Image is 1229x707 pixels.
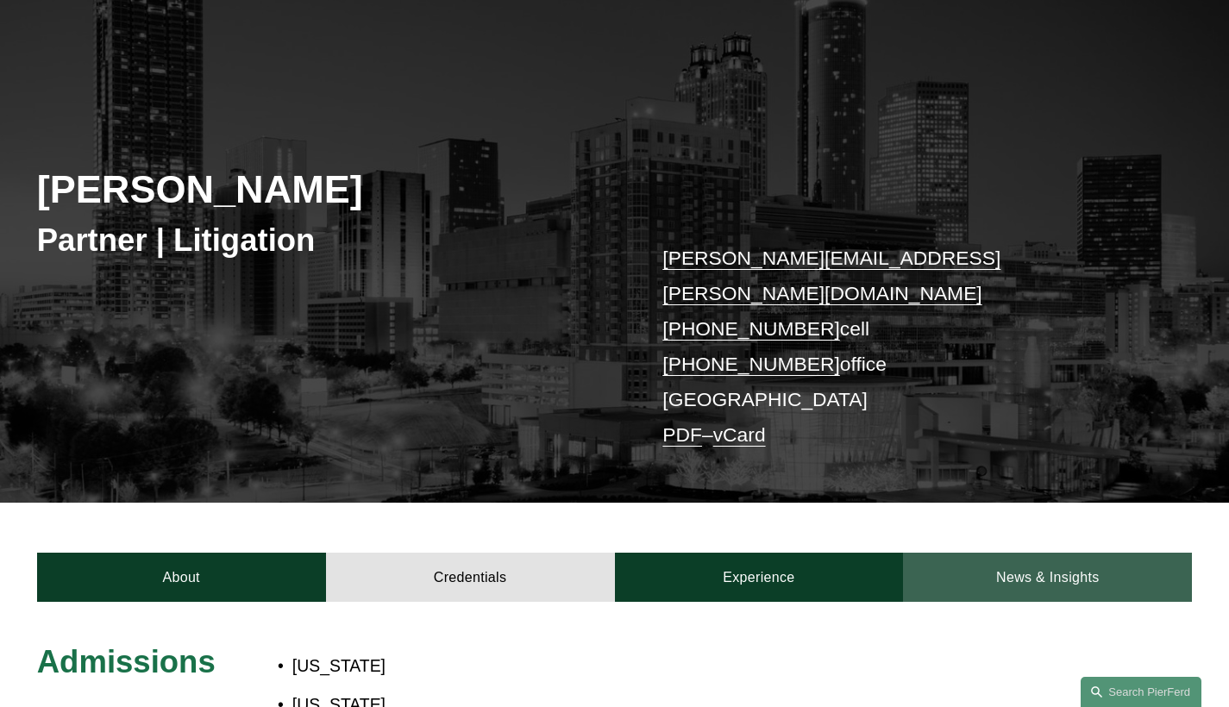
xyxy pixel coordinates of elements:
a: News & Insights [903,553,1192,603]
a: [PERSON_NAME][EMAIL_ADDRESS][PERSON_NAME][DOMAIN_NAME] [662,247,1000,304]
a: PDF [662,423,702,446]
p: [US_STATE] [292,651,711,681]
span: Admissions [37,644,216,679]
a: Credentials [326,553,615,603]
a: vCard [713,423,766,446]
p: cell office [GEOGRAPHIC_DATA] – [662,241,1144,454]
a: About [37,553,326,603]
a: Experience [615,553,904,603]
h3: Partner | Litigation [37,221,615,260]
a: Search this site [1081,677,1201,707]
a: [PHONE_NUMBER] [662,317,840,340]
a: [PHONE_NUMBER] [662,353,840,375]
h2: [PERSON_NAME] [37,166,615,214]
